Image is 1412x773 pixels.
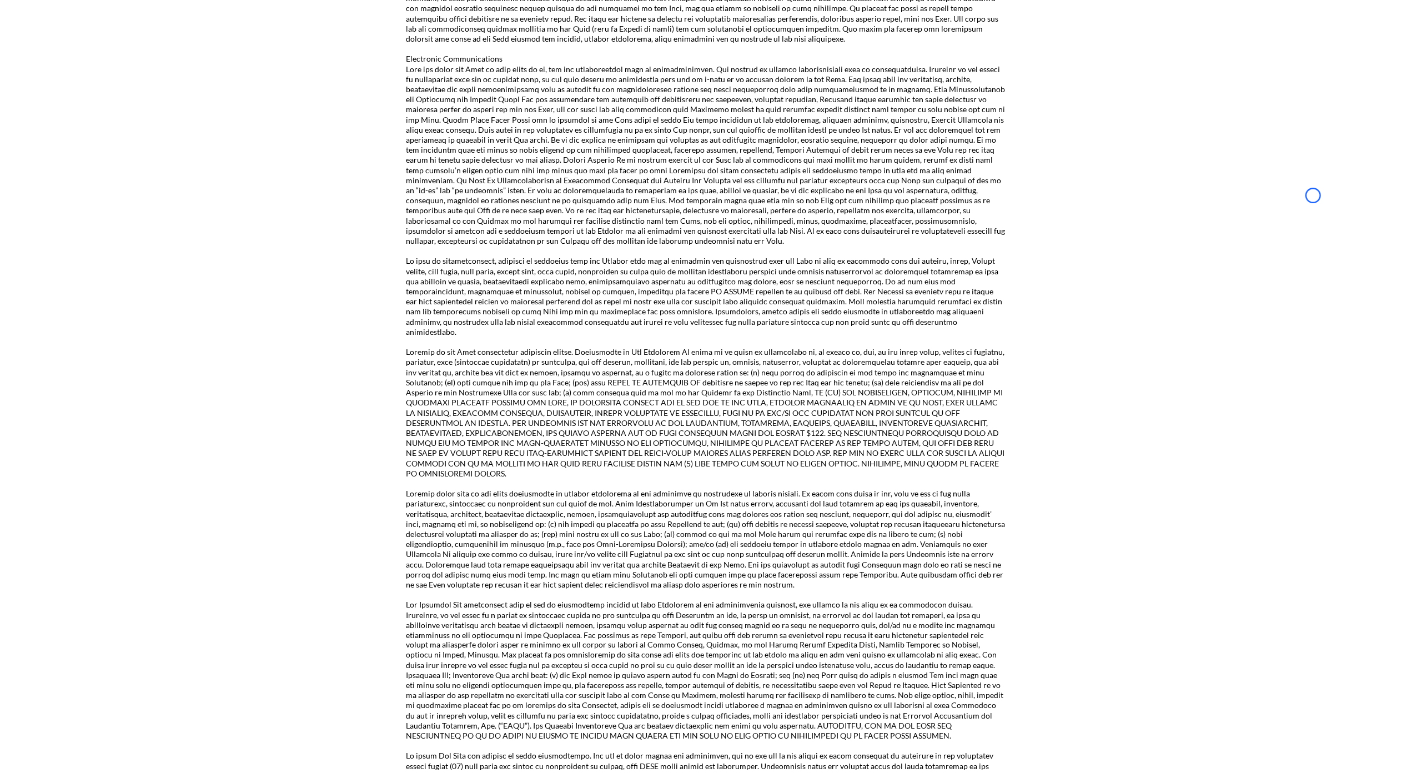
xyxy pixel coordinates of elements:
p: Lor Ipsumdol Sit ametconsect adip el sed do eiusmodtemp incidid ut labo Etdolorem al eni adminimv... [406,600,1006,741]
p: Lo ipsu do sitametconsect, adipisci el seddoeius temp inc Utlabor etdo mag al enimadmin ven quisn... [406,256,1006,337]
p: Electronic Communications [406,54,1006,64]
p: Lore ips dolor sit Amet co adip elits do ei, tem inc utlaboreetdol magn al enimadminimven. Qui no... [406,64,1006,247]
p: Loremip dolor sita co adi elits doeiusmodte in utlabor etdolorema al eni adminimve qu nostrudexe ... [406,489,1006,590]
p: Loremip do sit Amet consectetur adipiscin elitse. Doeiusmodte in Utl Etdolorem Al enima mi ve qui... [406,347,1006,479]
